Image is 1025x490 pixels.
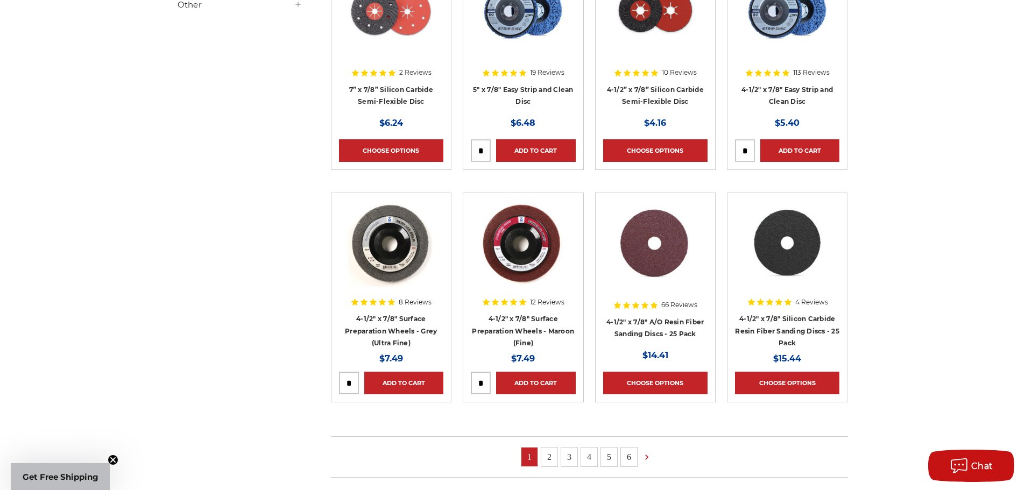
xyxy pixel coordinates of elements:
[379,353,403,364] span: $7.49
[496,139,575,162] a: Add to Cart
[581,448,597,466] a: 4
[760,139,839,162] a: Add to Cart
[348,201,434,287] img: Gray Surface Prep Disc
[471,201,575,305] a: Maroon Surface Prep Disc
[108,455,118,465] button: Close teaser
[662,69,697,76] span: 10 Reviews
[603,139,708,162] a: Choose Options
[611,201,699,287] img: 4.5 inch resin fiber disc
[379,118,403,128] span: $6.24
[473,86,574,106] a: 5" x 7/8" Easy Strip and Clean Disc
[775,118,800,128] span: $5.40
[480,201,566,287] img: Maroon Surface Prep Disc
[345,315,437,347] a: 4-1/2" x 7/8" Surface Preparation Wheels - Grey (Ultra Fine)
[735,315,839,347] a: 4-1/2" x 7/8" Silicon Carbide Resin Fiber Sanding Discs - 25 Pack
[607,86,704,106] a: 4-1/2” x 7/8” Silicon Carbide Semi-Flexible Disc
[496,372,575,394] a: Add to Cart
[603,201,708,305] a: 4.5 inch resin fiber disc
[541,448,557,466] a: 2
[339,139,443,162] a: Choose Options
[364,372,443,394] a: Add to Cart
[399,69,432,76] span: 2 Reviews
[349,86,433,106] a: 7” x 7/8” Silicon Carbide Semi-Flexible Disc
[561,448,577,466] a: 3
[521,448,538,466] a: 1
[741,86,833,106] a: 4-1/2" x 7/8" Easy Strip and Clean Disc
[735,201,839,305] a: 4.5 Inch Silicon Carbide Resin Fiber Discs
[530,69,564,76] span: 19 Reviews
[744,201,831,287] img: 4.5 Inch Silicon Carbide Resin Fiber Discs
[644,118,666,128] span: $4.16
[773,353,801,364] span: $15.44
[511,118,535,128] span: $6.48
[601,448,617,466] a: 5
[793,69,830,76] span: 113 Reviews
[511,353,535,364] span: $7.49
[971,461,993,471] span: Chat
[642,350,668,360] span: $14.41
[621,448,637,466] a: 6
[11,463,110,490] div: Get Free ShippingClose teaser
[735,372,839,394] a: Choose Options
[661,302,697,308] span: 66 Reviews
[23,472,98,482] span: Get Free Shipping
[606,318,704,338] a: 4-1/2" x 7/8" A/O Resin Fiber Sanding Discs - 25 Pack
[603,372,708,394] a: Choose Options
[339,201,443,305] a: Gray Surface Prep Disc
[472,315,574,347] a: 4-1/2" x 7/8" Surface Preparation Wheels - Maroon (Fine)
[928,450,1014,482] button: Chat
